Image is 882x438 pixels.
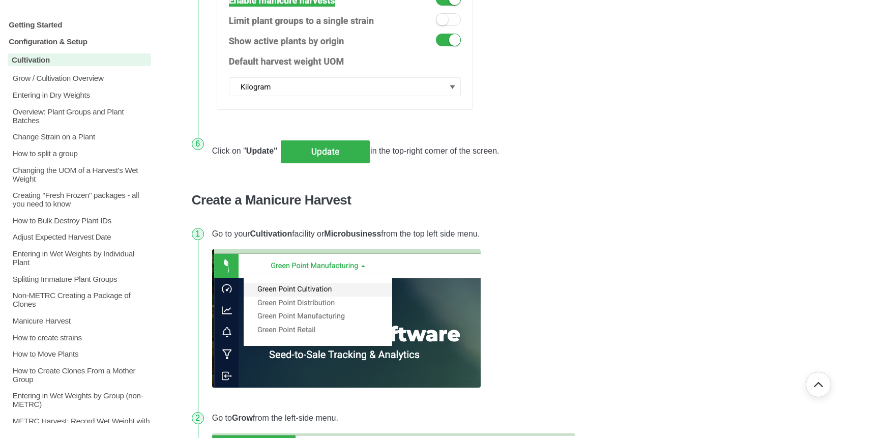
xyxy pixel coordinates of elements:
[8,149,151,158] a: How to split a group
[8,249,151,267] a: Entering in Wet Weights by Individual Plant
[232,414,253,422] strong: Grow
[12,91,152,99] p: Entering in Dry Weights
[8,166,151,183] a: Changing the UOM of a Harvest's Wet Weight
[12,316,152,325] p: Manicure Harvest
[12,216,152,225] p: How to Bulk Destroy Plant IDs
[8,216,151,225] a: How to Bulk Destroy Plant IDs
[12,149,152,158] p: How to split a group
[12,275,152,283] p: Splitting Immature Plant Groups
[208,131,690,172] li: Click on " in the top-right corner of the screen.
[12,417,152,434] p: METRC Harvest: Record Wet Weight with Scale and Scanner
[12,166,152,183] p: Changing the UOM of a Harvest's Wet Weight
[12,333,152,342] p: How to create strains
[12,366,152,384] p: How to Create Clones From a Mother Group
[8,233,151,242] a: Adjust Expected Harvest Date
[8,392,151,409] a: Entering in Wet Weights by Group (non-METRC)
[8,333,151,342] a: How to create strains
[8,417,151,434] a: METRC Harvest: Record Wet Weight with Scale and Scanner
[212,249,481,388] img: Go to your Cultivation facility
[280,139,370,164] img: screenshot-2025-09-24-at-2-51-13-pm.png
[8,291,151,309] a: Non-METRC Creating a Package of Clones
[8,316,151,325] a: Manicure Harvest
[12,74,152,83] p: Grow / Cultivation Overview
[8,53,151,66] a: Cultivation
[8,91,151,99] a: Entering in Dry Weights
[12,249,152,267] p: Entering in Wet Weights by Individual Plant
[8,133,151,141] a: Change Strain on a Plant
[12,191,152,208] p: Creating "Fresh Frozen" packages - all you need to know
[8,37,151,46] a: Configuration & Setup
[8,366,151,384] a: How to Create Clones From a Mother Group
[12,133,152,141] p: Change Strain on a Plant
[8,275,151,283] a: Splitting Immature Plant Groups
[12,291,152,309] p: Non-METRC Creating a Package of Clones
[8,20,151,29] a: Getting Started
[250,229,292,238] strong: Cultivation
[8,107,151,125] a: Overview: Plant Groups and Plant Batches
[8,74,151,83] a: Grow / Cultivation Overview
[246,147,278,155] strong: Update"
[8,349,151,358] a: How to Move Plants
[12,107,152,125] p: Overview: Plant Groups and Plant Batches
[324,229,381,238] strong: Microbusiness
[12,233,152,242] p: Adjust Expected Harvest Date
[806,372,831,397] button: Go back to top of document
[12,392,152,409] p: Entering in Wet Weights by Group (non-METRC)
[12,349,152,358] p: How to Move Plants
[208,221,690,405] li: Go to your facility or from the top left side menu.
[8,191,151,208] a: Creating "Fresh Frozen" packages - all you need to know
[192,192,690,208] h3: Create a Manicure Harvest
